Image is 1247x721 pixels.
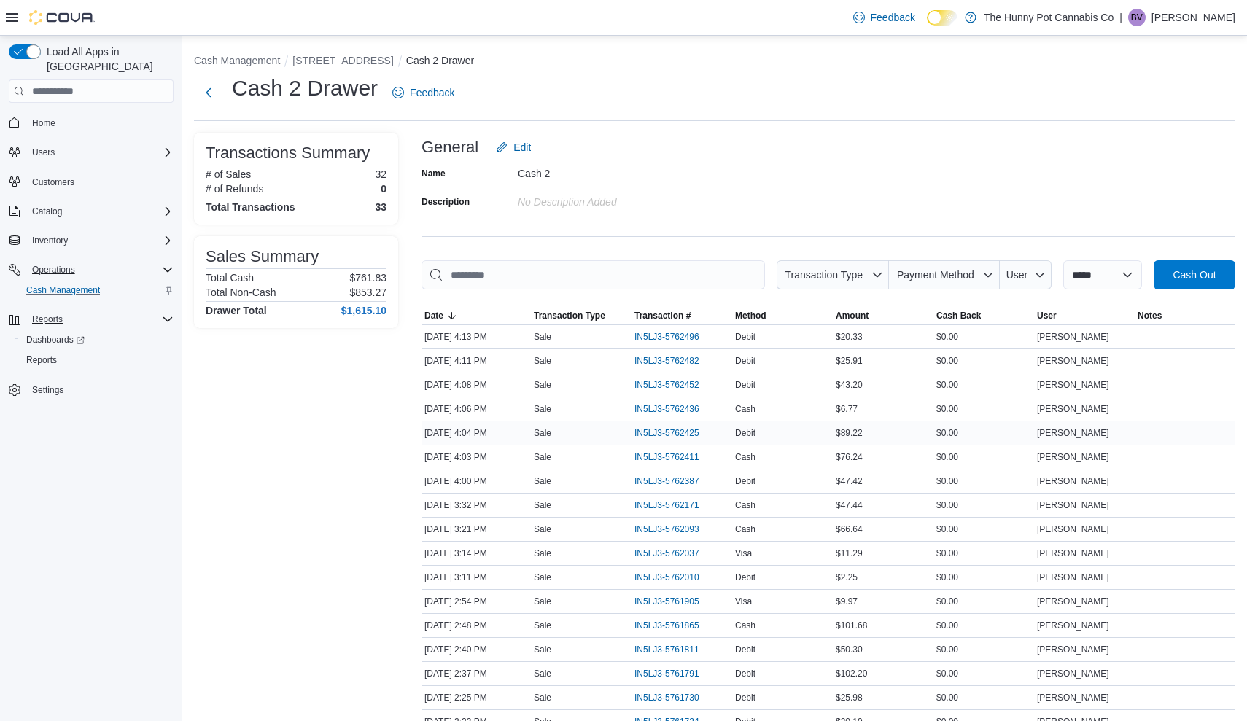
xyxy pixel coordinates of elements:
[836,475,863,487] span: $47.42
[634,617,714,634] button: IN5LJ3-5761865
[836,692,863,704] span: $25.98
[422,139,478,156] h3: General
[933,593,1034,610] div: $0.00
[206,168,251,180] h6: # of Sales
[634,545,714,562] button: IN5LJ3-5762037
[422,521,531,538] div: [DATE] 3:21 PM
[933,617,1034,634] div: $0.00
[3,230,179,251] button: Inventory
[1037,427,1109,439] span: [PERSON_NAME]
[735,310,766,321] span: Method
[785,269,863,281] span: Transaction Type
[1119,9,1122,26] p: |
[735,596,752,607] span: Visa
[933,569,1034,586] div: $0.00
[206,144,370,162] h3: Transactions Summary
[1037,403,1109,415] span: [PERSON_NAME]
[3,142,179,163] button: Users
[634,310,691,321] span: Transaction #
[933,448,1034,466] div: $0.00
[3,112,179,133] button: Home
[534,644,551,655] p: Sale
[836,620,867,631] span: $101.68
[1131,9,1143,26] span: BV
[534,523,551,535] p: Sale
[1037,620,1109,631] span: [PERSON_NAME]
[984,9,1114,26] p: The Hunny Pot Cannabis Co
[933,376,1034,394] div: $0.00
[422,448,531,466] div: [DATE] 4:03 PM
[194,55,280,66] button: Cash Management
[836,310,869,321] span: Amount
[836,451,863,463] span: $76.24
[1037,499,1109,511] span: [PERSON_NAME]
[1037,355,1109,367] span: [PERSON_NAME]
[777,260,889,289] button: Transaction Type
[933,400,1034,418] div: $0.00
[206,272,254,284] h6: Total Cash
[206,183,263,195] h6: # of Refunds
[41,44,174,74] span: Load All Apps in [GEOGRAPHIC_DATA]
[634,379,699,391] span: IN5LJ3-5762452
[836,379,863,391] span: $43.20
[1154,260,1235,289] button: Cash Out
[933,496,1034,514] div: $0.00
[1037,379,1109,391] span: [PERSON_NAME]
[634,427,699,439] span: IN5LJ3-5762425
[927,10,957,26] input: Dark Mode
[634,328,714,346] button: IN5LJ3-5762496
[871,10,915,25] span: Feedback
[634,331,699,343] span: IN5LJ3-5762496
[26,354,57,366] span: Reports
[634,572,699,583] span: IN5LJ3-5762010
[422,496,531,514] div: [DATE] 3:32 PM
[933,307,1034,324] button: Cash Back
[349,272,386,284] p: $761.83
[206,305,267,316] h4: Drawer Total
[634,448,714,466] button: IN5LJ3-5762411
[406,55,474,66] button: Cash 2 Drawer
[15,350,179,370] button: Reports
[634,569,714,586] button: IN5LJ3-5762010
[634,424,714,442] button: IN5LJ3-5762425
[836,644,863,655] span: $50.30
[735,668,755,679] span: Debit
[836,547,863,559] span: $11.29
[518,190,713,208] div: No Description added
[634,644,699,655] span: IN5LJ3-5761811
[32,117,55,129] span: Home
[9,106,174,438] nav: Complex example
[836,403,858,415] span: $6.77
[206,248,319,265] h3: Sales Summary
[732,307,833,324] button: Method
[634,403,699,415] span: IN5LJ3-5762436
[3,379,179,400] button: Settings
[422,196,470,208] label: Description
[634,475,699,487] span: IN5LJ3-5762387
[634,665,714,682] button: IN5LJ3-5761791
[410,85,454,100] span: Feedback
[26,232,74,249] button: Inventory
[32,147,55,158] span: Users
[735,499,755,511] span: Cash
[3,201,179,222] button: Catalog
[634,668,699,679] span: IN5LJ3-5761791
[1037,331,1109,343] span: [PERSON_NAME]
[836,523,863,535] span: $66.64
[1037,523,1109,535] span: [PERSON_NAME]
[735,572,755,583] span: Debit
[634,352,714,370] button: IN5LJ3-5762482
[20,351,63,369] a: Reports
[1006,269,1028,281] span: User
[634,496,714,514] button: IN5LJ3-5762171
[735,379,755,391] span: Debit
[26,203,174,220] span: Catalog
[20,351,174,369] span: Reports
[422,689,531,706] div: [DATE] 2:25 PM
[1173,268,1216,282] span: Cash Out
[422,328,531,346] div: [DATE] 4:13 PM
[534,620,551,631] p: Sale
[847,3,921,32] a: Feedback
[1000,260,1052,289] button: User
